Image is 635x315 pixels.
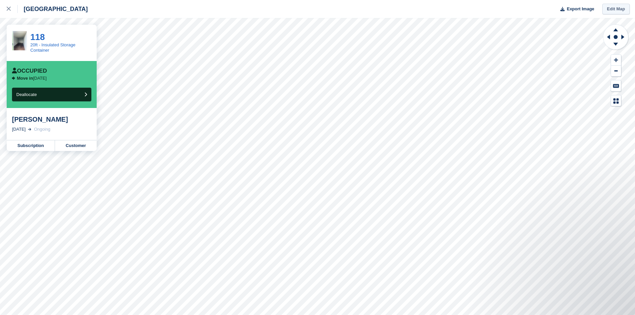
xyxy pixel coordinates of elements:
[12,115,91,123] div: [PERSON_NAME]
[55,140,97,151] a: Customer
[556,4,594,15] button: Export Image
[17,76,47,81] p: [DATE]
[30,32,45,42] a: 118
[30,42,75,53] a: 20ft - Insulated Storage Container
[12,126,26,133] div: [DATE]
[18,5,88,13] div: [GEOGRAPHIC_DATA]
[611,95,621,106] button: Map Legend
[7,140,55,151] a: Subscription
[17,76,33,81] span: Move in
[12,68,47,74] div: Occupied
[611,55,621,66] button: Zoom In
[567,6,594,12] span: Export Image
[16,92,37,97] span: Deallocate
[12,31,27,50] img: Insulated%201.jpg
[611,80,621,91] button: Keyboard Shortcuts
[611,66,621,77] button: Zoom Out
[602,4,630,15] a: Edit Map
[28,128,31,131] img: arrow-right-light-icn-cde0832a797a2874e46488d9cf13f60e5c3a73dbe684e267c42b8395dfbc2abf.svg
[12,88,91,101] button: Deallocate
[34,126,50,133] div: Ongoing
[12,76,15,80] img: arrow-right-icn-b7405d978ebc5dd23a37342a16e90eae327d2fa7eb118925c1a0851fb5534208.svg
